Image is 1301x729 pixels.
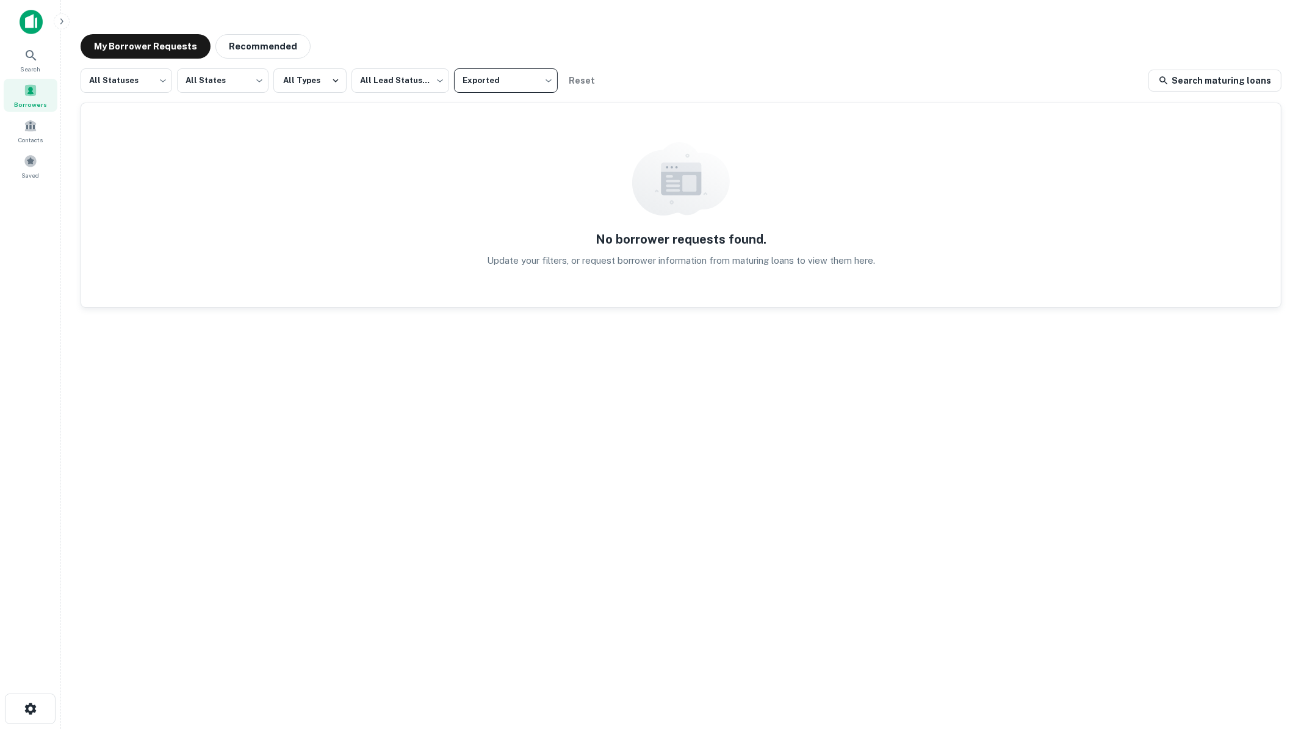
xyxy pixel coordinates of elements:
span: Contacts [18,135,43,145]
button: My Borrower Requests [81,34,211,59]
a: Saved [4,150,57,183]
iframe: Chat Widget [1240,631,1301,690]
span: Search [21,64,41,74]
a: Search maturing loans [1148,70,1281,92]
a: Borrowers [4,79,57,112]
div: Exported [454,65,558,96]
img: capitalize-icon.png [20,10,43,34]
button: Reset [563,68,602,93]
button: All Types [273,68,347,93]
div: All States [177,65,268,96]
a: Contacts [4,114,57,147]
span: Saved [22,170,40,180]
div: All Lead Statuses [351,65,449,96]
div: All Statuses [81,65,172,96]
span: Borrowers [14,100,47,109]
p: Update your filters, or request borrower information from maturing loans to view them here. [487,253,875,268]
button: Recommended [215,34,311,59]
img: empty content [632,142,730,216]
h5: No borrower requests found. [596,230,766,248]
a: Search [4,43,57,76]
